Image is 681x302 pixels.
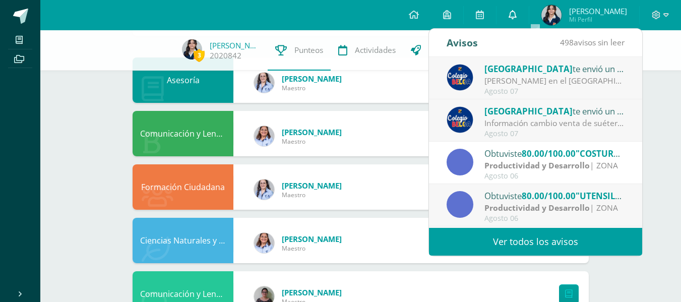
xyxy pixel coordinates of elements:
div: Agosto 07 [484,130,625,138]
div: Abuelitos Heladeros en el Colegio Belga.: Estimados padres y madres de familia: Les saludamos cor... [484,75,625,87]
a: Trayectoria [403,30,476,71]
div: te envió un aviso [484,62,625,75]
div: Agosto 06 [484,172,625,180]
span: [PERSON_NAME] [282,127,342,137]
div: Obtuviste en [484,189,625,202]
span: [PERSON_NAME] [282,287,342,297]
img: bc1c80aea65449dd192cecf4a5882fb6.png [254,233,274,253]
img: bc1c80aea65449dd192cecf4a5882fb6.png [254,126,274,146]
span: [PERSON_NAME] [569,6,627,16]
strong: Productividad y Desarrollo [484,160,590,171]
div: Agosto 06 [484,214,625,223]
span: Maestro [282,244,342,253]
div: Agosto 07 [484,87,625,96]
img: 2dda4c2ade87e467947dbb2a7b0c1633.png [541,5,562,25]
span: [PERSON_NAME] [282,234,342,244]
div: | ZONA [484,160,625,171]
span: [GEOGRAPHIC_DATA] [484,63,573,75]
div: Asesoría [133,57,233,103]
div: Información cambio venta de suéter y chaleco del Colegio - Tejidos Piemont -: Estimados Padres de... [484,117,625,129]
img: 52a0b50beff1af3ace29594c9520a362.png [254,73,274,93]
span: [GEOGRAPHIC_DATA] [484,105,573,117]
span: Actividades [355,45,396,55]
span: [PERSON_NAME] [282,74,342,84]
span: [PERSON_NAME] [282,180,342,191]
span: Maestro [282,191,342,199]
span: 80.00/100.00 [522,148,576,159]
div: Obtuviste en [484,147,625,160]
span: 3 [194,49,205,62]
span: 80.00/100.00 [522,190,576,202]
a: Ver todos los avisos [429,228,642,256]
div: | ZONA [484,202,625,214]
span: Maestro [282,137,342,146]
div: Comunicación y Lenguaje L1. Idioma Materno [133,111,233,156]
img: 919ad801bb7643f6f997765cf4083301.png [447,64,473,91]
div: Ciencias Naturales y Tecnología [133,218,233,263]
a: [PERSON_NAME] [210,40,260,50]
span: Maestro [282,84,342,92]
span: 498 [560,37,574,48]
strong: Productividad y Desarrollo [484,202,590,213]
a: 2020842 [210,50,241,61]
span: Punteos [294,45,323,55]
img: 52a0b50beff1af3ace29594c9520a362.png [254,179,274,200]
div: te envió un aviso [484,104,625,117]
div: Avisos [447,29,478,56]
a: Punteos [268,30,331,71]
img: 2dda4c2ade87e467947dbb2a7b0c1633.png [182,39,202,59]
span: Mi Perfil [569,15,627,24]
div: Formación Ciudadana [133,164,233,210]
img: 919ad801bb7643f6f997765cf4083301.png [447,106,473,133]
a: Actividades [331,30,403,71]
span: avisos sin leer [560,37,625,48]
